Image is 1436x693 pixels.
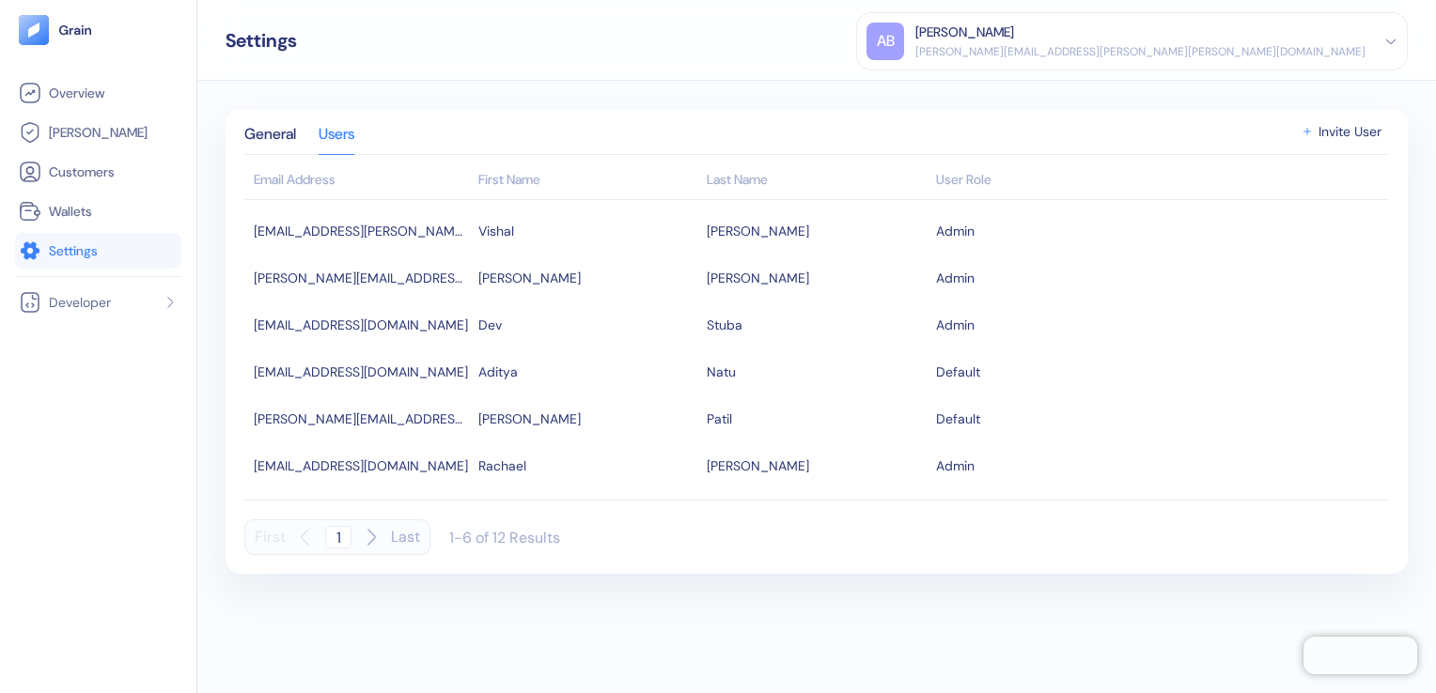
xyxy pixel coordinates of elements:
[19,239,178,262] a: Settings
[19,121,178,144] a: [PERSON_NAME]
[254,309,469,341] div: dev+stuba@grainfinance.co
[254,450,469,482] div: rachael.stuart@stuba.com
[702,395,931,442] td: Patil
[702,208,931,254] td: [PERSON_NAME]
[449,528,560,547] div: 1-6 of 12 Results
[19,82,178,104] a: Overview
[49,293,111,312] span: Developer
[319,128,354,154] div: Users
[474,442,703,489] td: Rachael
[702,254,931,301] td: [PERSON_NAME]
[254,170,469,190] div: Sort ascending
[702,301,931,348] td: Stuba
[702,442,931,489] td: [PERSON_NAME]
[49,162,115,181] span: Customers
[478,170,698,190] div: Sort ascending
[931,348,1161,395] td: Default
[49,241,98,260] span: Settings
[49,84,104,102] span: Overview
[474,395,703,442] td: [PERSON_NAME]
[707,170,927,190] div: Sort ascending
[931,395,1161,442] td: Default
[474,208,703,254] td: Vishal
[49,202,92,221] span: Wallets
[474,348,703,395] td: Aditya
[49,123,148,142] span: [PERSON_NAME]
[1301,125,1381,138] button: Invite User
[931,442,1161,489] td: Admin
[19,15,49,45] img: logo-tablet-V2.svg
[915,23,1014,42] div: [PERSON_NAME]
[931,254,1161,301] td: Admin
[244,128,296,154] div: General
[474,301,703,348] td: Dev
[58,23,93,37] img: logo
[931,208,1161,254] td: Admin
[254,403,469,435] div: shridatta.patil@stuba.com
[254,262,469,294] div: monika.nitnaware@stuba.com
[936,170,1156,190] div: Sort ascending
[474,254,703,301] td: [PERSON_NAME]
[254,356,469,388] div: aditya.natu@stuba.com
[866,23,904,60] div: AB
[931,301,1161,348] td: Admin
[915,43,1366,60] div: [PERSON_NAME][EMAIL_ADDRESS][PERSON_NAME][PERSON_NAME][DOMAIN_NAME]
[255,519,286,555] button: First
[1303,637,1417,674] iframe: Chatra live chat
[1319,125,1381,138] span: Invite User
[391,519,420,555] button: Last
[226,31,297,50] div: Settings
[19,161,178,183] a: Customers
[702,348,931,395] td: Natu
[254,215,469,247] div: vishal.hongekar@stuba.com
[19,200,178,223] a: Wallets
